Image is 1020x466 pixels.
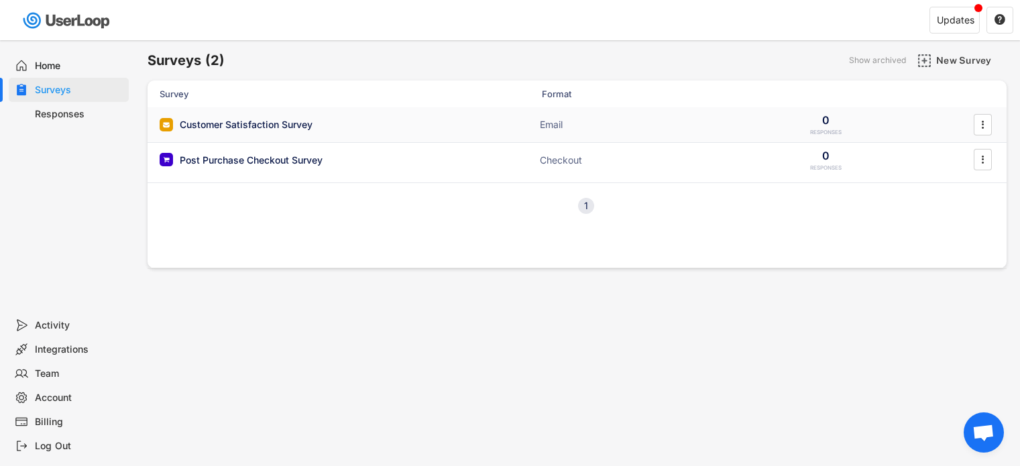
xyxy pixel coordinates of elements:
div: Post Purchase Checkout Survey [180,154,323,167]
text:  [995,13,1005,25]
div: Activity [35,319,123,332]
button:  [976,115,989,135]
text:  [982,117,984,131]
div: Show archived [849,56,906,64]
div: 0 [822,113,830,127]
text:  [982,153,984,167]
div: Checkout [540,154,674,167]
div: 0 [822,148,830,163]
div: 1 [578,201,594,211]
div: Format [542,88,676,100]
img: AddMajor.svg [917,54,931,68]
h6: Surveys (2) [148,52,225,70]
div: New Survey [936,54,1003,66]
div: RESPONSES [810,164,842,172]
div: RESPONSES [810,129,842,136]
div: Surveys [35,84,123,97]
button:  [994,14,1006,26]
img: userloop-logo-01.svg [20,7,115,34]
div: Log Out [35,440,123,453]
div: Billing [35,416,123,428]
div: Home [35,60,123,72]
div: Team [35,367,123,380]
div: Updates [937,15,974,25]
div: Open chat [964,412,1004,453]
div: Email [540,118,674,131]
div: Responses [35,108,123,121]
div: Account [35,392,123,404]
div: Customer Satisfaction Survey [180,118,313,131]
button:  [976,150,989,170]
div: Survey [160,88,428,100]
div: Integrations [35,343,123,356]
